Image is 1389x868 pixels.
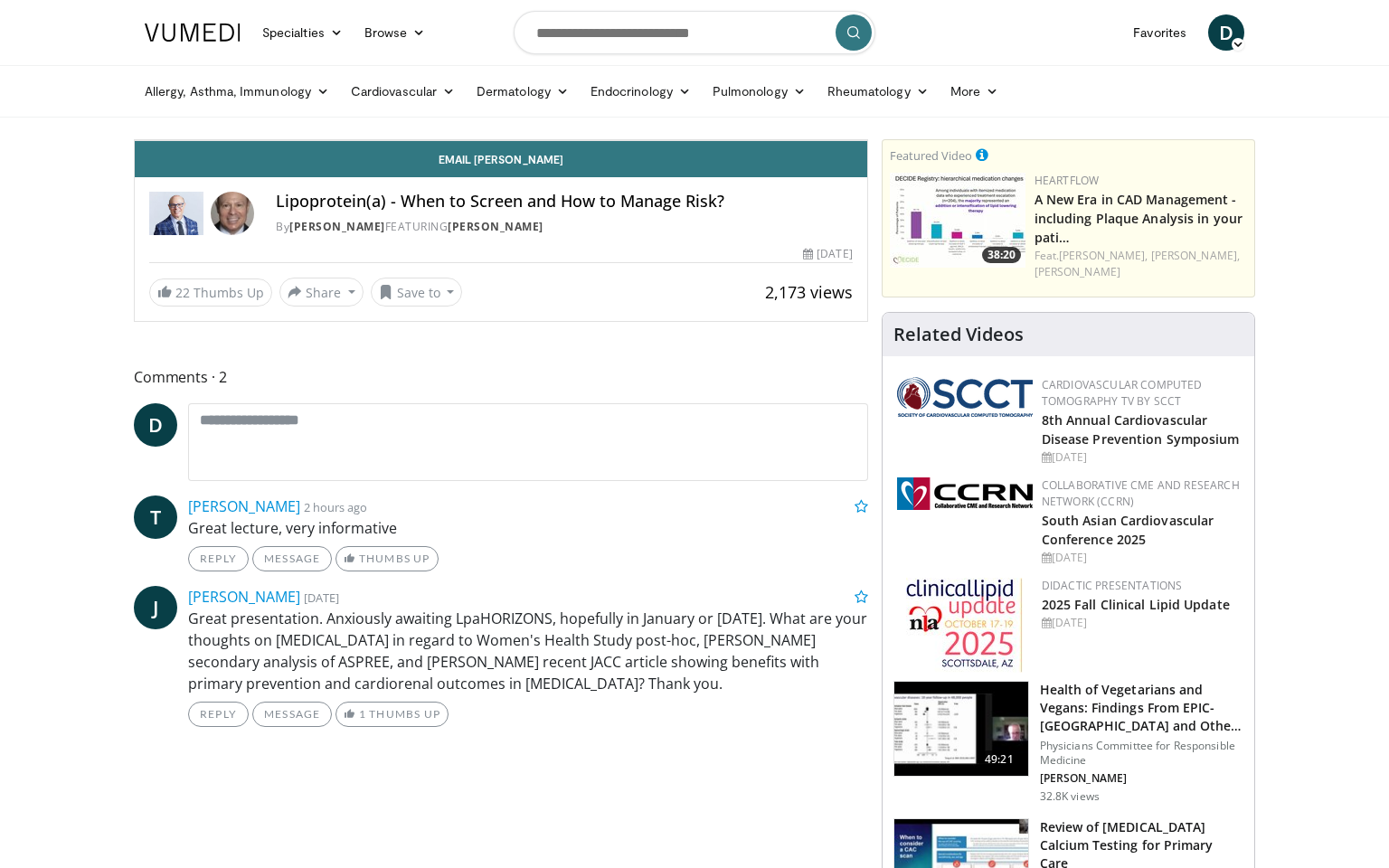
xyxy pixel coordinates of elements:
[1035,264,1120,279] a: [PERSON_NAME]
[890,147,972,164] small: Featured Video
[134,495,177,539] a: T
[890,173,1025,268] a: 38:20
[188,517,868,539] p: Great lecture, very informative
[276,219,853,235] div: By FEATURING
[803,246,852,262] div: [DATE]
[149,278,272,307] a: 22 Thumbs Up
[279,278,364,307] button: Share
[1040,681,1243,735] h3: Health of Vegetarians and Vegans: Findings From EPIC-[GEOGRAPHIC_DATA] and Othe…
[514,11,875,54] input: Search topics, interventions
[335,546,438,571] a: Thumbs Up
[1040,789,1100,804] p: 32.8K views
[1035,248,1247,280] div: Feat.
[978,750,1021,769] span: 49:21
[1042,411,1240,448] a: 8th Annual Cardiovascular Disease Prevention Symposium
[893,681,1243,804] a: 49:21 Health of Vegetarians and Vegans: Findings From EPIC-[GEOGRAPHIC_DATA] and Othe… Physicians...
[289,219,385,234] a: [PERSON_NAME]
[134,586,177,629] a: J
[817,73,940,109] a: Rheumatology
[188,608,868,694] p: Great presentation. Anxiously awaiting LpaHORIZONS, hopefully in January or [DATE]. What are your...
[252,546,332,571] a: Message
[188,496,300,516] a: [PERSON_NAME]
[251,14,354,51] a: Specialties
[894,682,1028,776] img: 606f2b51-b844-428b-aa21-8c0c72d5a896.150x105_q85_crop-smart_upscale.jpg
[982,247,1021,263] span: 38:20
[188,546,249,571] a: Reply
[149,192,203,235] img: Dr. Robert S. Rosenson
[702,73,817,109] a: Pulmonology
[1122,14,1197,51] a: Favorites
[354,14,437,51] a: Browse
[135,141,867,177] a: Email [PERSON_NAME]
[906,578,1023,673] img: d65bce67-f81a-47c5-b47d-7b8806b59ca8.jpg.150x105_q85_autocrop_double_scale_upscale_version-0.2.jpg
[765,281,853,303] span: 2,173 views
[276,192,853,212] h4: Lipoprotein(a) - When to Screen and How to Manage Risk?
[304,590,339,606] small: [DATE]
[1042,615,1240,631] div: [DATE]
[1040,739,1243,768] p: Physicians Committee for Responsible Medicine
[940,73,1009,109] a: More
[1042,512,1214,548] a: South Asian Cardiovascular Conference 2025
[1059,248,1148,263] a: [PERSON_NAME],
[1040,771,1243,786] p: [PERSON_NAME]
[1042,550,1240,566] div: [DATE]
[448,219,543,234] a: [PERSON_NAME]
[304,499,367,515] small: 2 hours ago
[893,324,1024,345] h4: Related Videos
[1208,14,1244,51] a: D
[188,702,249,727] a: Reply
[175,284,190,301] span: 22
[466,73,580,109] a: Dermatology
[135,140,867,141] video-js: Video Player
[335,702,449,727] a: 1 Thumbs Up
[145,24,241,42] img: VuMedi Logo
[252,702,332,727] a: Message
[890,173,1025,268] img: 738d0e2d-290f-4d89-8861-908fb8b721dc.150x105_q85_crop-smart_upscale.jpg
[371,278,463,307] button: Save to
[1035,173,1100,188] a: Heartflow
[188,587,300,607] a: [PERSON_NAME]
[1042,377,1203,409] a: Cardiovascular Computed Tomography TV by SCCT
[1042,449,1240,466] div: [DATE]
[897,477,1033,510] img: a04ee3ba-8487-4636-b0fb-5e8d268f3737.png.150x105_q85_autocrop_double_scale_upscale_version-0.2.png
[211,192,254,235] img: Avatar
[897,377,1033,417] img: 51a70120-4f25-49cc-93a4-67582377e75f.png.150x105_q85_autocrop_double_scale_upscale_version-0.2.png
[1042,596,1230,613] a: 2025 Fall Clinical Lipid Update
[1151,248,1240,263] a: [PERSON_NAME],
[1042,578,1240,594] div: Didactic Presentations
[134,403,177,447] a: D
[134,73,340,109] a: Allergy, Asthma, Immunology
[1035,191,1243,246] a: A New Era in CAD Management - including Plaque Analysis in your pati…
[580,73,702,109] a: Endocrinology
[340,73,466,109] a: Cardiovascular
[1042,477,1240,509] a: Collaborative CME and Research Network (CCRN)
[359,707,366,721] span: 1
[134,365,868,389] span: Comments 2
